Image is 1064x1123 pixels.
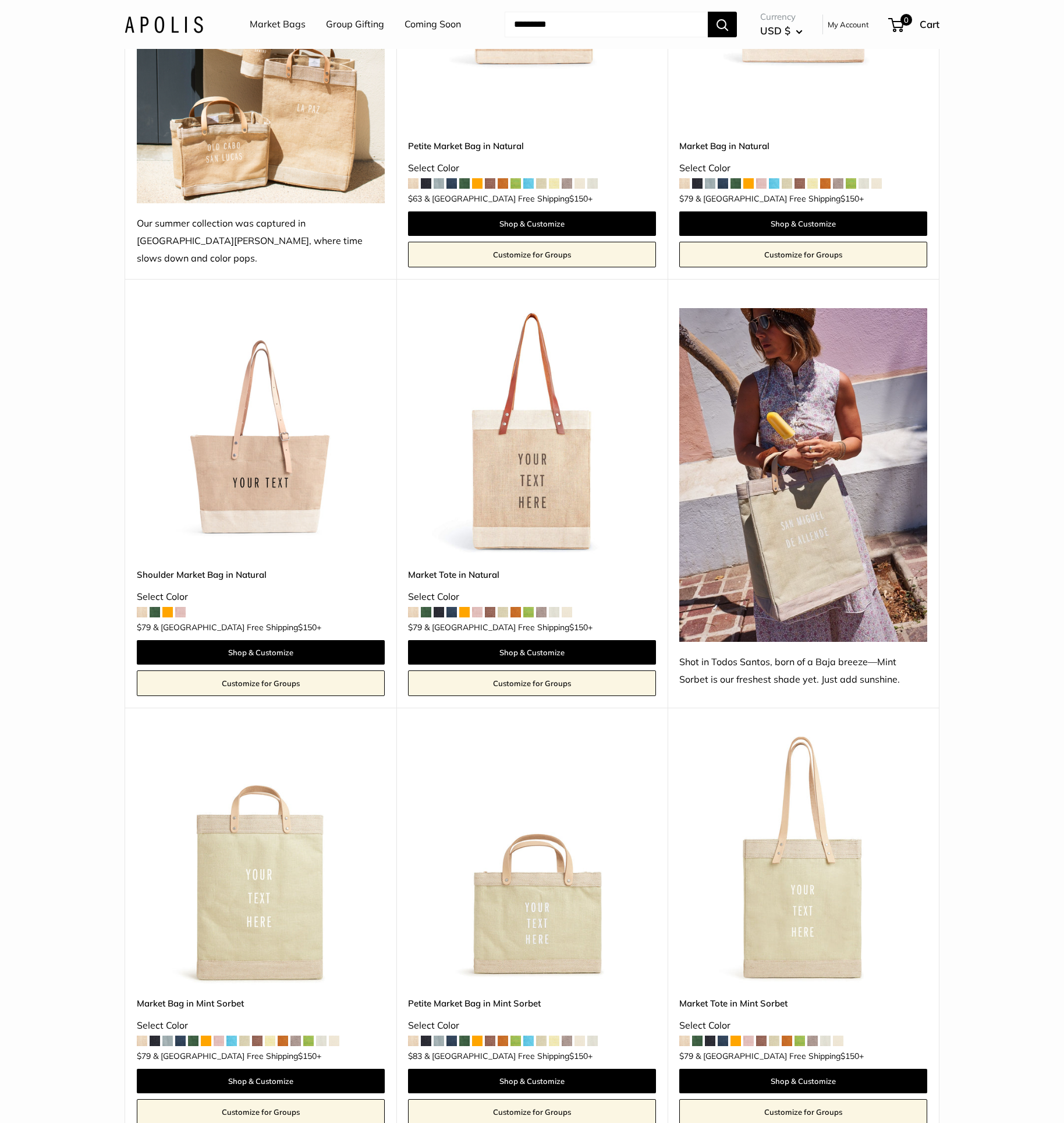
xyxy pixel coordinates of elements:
[679,308,927,642] img: Shot in Todos Santos, born of a Baja breeze—Mint Sorbet is our freshest shade yet. Just add sunsh...
[408,193,422,204] span: $63
[760,9,803,25] span: Currency
[153,1052,321,1060] span: & [GEOGRAPHIC_DATA] Free Shipping +
[679,160,927,177] div: Select Color
[696,195,864,203] span: & [GEOGRAPHIC_DATA] Free Shipping +
[405,16,461,33] a: Coming Soon
[840,1051,859,1061] span: $150
[137,568,385,581] a: Shoulder Market Bag in Natural
[889,15,939,34] a: 0 Cart
[408,1017,656,1034] div: Select Color
[408,211,656,236] a: Shop & Customize
[679,1051,693,1061] span: $79
[137,737,385,985] a: Market Bag in Mint SorbetMarket Bag in Mint Sorbet
[408,997,656,1010] a: Petite Market Bag in Mint Sorbet
[137,1017,385,1034] div: Select Color
[408,242,656,267] a: Customize for Groups
[679,139,927,153] a: Market Bag in Natural
[569,193,588,204] span: $150
[137,588,385,606] div: Select Color
[137,308,385,556] img: Shoulder Market Bag in Natural
[679,193,693,204] span: $79
[679,737,927,985] img: Market Tote in Mint Sorbet
[408,308,656,556] a: description_Make it yours with custom printed text.description_The Original Market bag in its 4 n...
[408,1069,656,1093] a: Shop & Customize
[250,16,306,33] a: Market Bags
[679,211,927,236] a: Shop & Customize
[828,17,869,31] a: My Account
[298,622,317,633] span: $150
[137,215,385,267] div: Our summer collection was captured in [GEOGRAPHIC_DATA][PERSON_NAME], where time slows down and c...
[679,997,927,1010] a: Market Tote in Mint Sorbet
[408,670,656,696] a: Customize for Groups
[137,1051,151,1061] span: $79
[137,308,385,556] a: Shoulder Market Bag in NaturalShoulder Market Bag in Natural
[326,16,384,33] a: Group Gifting
[840,193,859,204] span: $150
[137,640,385,665] a: Shop & Customize
[696,1052,864,1060] span: & [GEOGRAPHIC_DATA] Free Shipping +
[424,623,593,631] span: & [GEOGRAPHIC_DATA] Free Shipping +
[569,622,588,633] span: $150
[900,14,912,26] span: 0
[408,737,656,985] a: Petite Market Bag in Mint SorbetPetite Market Bag in Mint Sorbet
[569,1051,588,1061] span: $150
[137,737,385,985] img: Market Bag in Mint Sorbet
[408,1051,422,1061] span: $83
[679,1069,927,1093] a: Shop & Customize
[408,568,656,581] a: Market Tote in Natural
[408,622,422,633] span: $79
[679,1017,927,1034] div: Select Color
[760,22,803,40] button: USD $
[153,623,321,631] span: & [GEOGRAPHIC_DATA] Free Shipping +
[424,1052,593,1060] span: & [GEOGRAPHIC_DATA] Free Shipping +
[137,670,385,696] a: Customize for Groups
[137,622,151,633] span: $79
[408,737,656,985] img: Petite Market Bag in Mint Sorbet
[408,640,656,665] a: Shop & Customize
[408,308,656,556] img: description_Make it yours with custom printed text.
[505,12,708,37] input: Search...
[679,654,927,688] div: Shot in Todos Santos, born of a Baja breeze—Mint Sorbet is our freshest shade yet. Just add sunsh...
[679,737,927,985] a: Market Tote in Mint SorbetMarket Tote in Mint Sorbet
[408,588,656,606] div: Select Color
[920,18,939,30] span: Cart
[298,1051,317,1061] span: $150
[408,160,656,177] div: Select Color
[424,195,593,203] span: & [GEOGRAPHIC_DATA] Free Shipping +
[137,1069,385,1093] a: Shop & Customize
[760,24,790,37] span: USD $
[137,997,385,1010] a: Market Bag in Mint Sorbet
[679,242,927,267] a: Customize for Groups
[408,139,656,153] a: Petite Market Bag in Natural
[125,16,203,33] img: Apolis
[708,12,737,37] button: Search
